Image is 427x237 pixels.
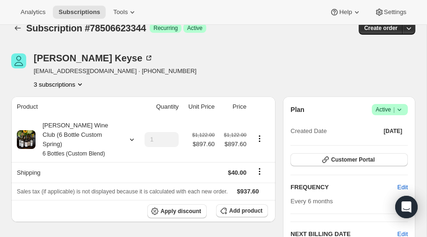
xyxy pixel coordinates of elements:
button: Edit [392,180,413,195]
button: Apply discount [147,204,207,218]
span: Apply discount [160,207,201,215]
th: Price [217,96,249,117]
span: Every 6 months [290,198,333,205]
button: Create order [359,22,403,35]
span: [EMAIL_ADDRESS][DOMAIN_NAME] · [PHONE_NUMBER] [34,67,196,76]
small: $1,122.00 [192,132,215,138]
span: Created Date [290,126,326,136]
button: Tools [108,6,143,19]
span: Subscription #78506623344 [26,23,146,33]
div: Open Intercom Messenger [395,196,418,218]
th: Quantity [137,96,181,117]
span: Edit [398,183,408,192]
button: Subscriptions [53,6,106,19]
span: Customer Portal [331,156,375,163]
span: Analytics [21,8,45,16]
button: Customer Portal [290,153,408,166]
span: | [393,106,395,113]
h2: Plan [290,105,304,114]
img: product img [17,130,36,149]
span: Rick Keyse [11,53,26,68]
div: [PERSON_NAME] Keyse [34,53,153,63]
button: Add product [216,204,268,217]
span: Sales tax (if applicable) is not displayed because it is calculated with each new order. [17,188,228,195]
th: Product [11,96,137,117]
span: $40.00 [228,169,246,176]
span: Tools [113,8,128,16]
button: Analytics [15,6,51,19]
span: Recurring [153,24,178,32]
span: Help [339,8,352,16]
button: [DATE] [378,125,408,138]
span: Subscriptions [58,8,100,16]
span: Settings [384,8,406,16]
button: Shipping actions [252,166,267,177]
span: Active [187,24,203,32]
th: Unit Price [181,96,217,117]
button: Product actions [252,133,267,144]
span: Active [376,105,404,114]
div: [PERSON_NAME] Wine Club (6 Bottle Custom Spring) [36,121,120,158]
th: Shipping [11,162,137,183]
span: Create order [364,24,398,32]
button: Product actions [34,80,85,89]
span: $937.60 [237,188,259,195]
button: Settings [369,6,412,19]
span: Add product [229,207,262,215]
span: $897.60 [220,140,246,149]
button: Help [324,6,367,19]
small: $1,122.00 [224,132,246,138]
h2: FREQUENCY [290,183,397,192]
span: [DATE] [384,127,402,135]
button: Subscriptions [11,22,24,35]
span: $897.60 [192,140,215,149]
small: 6 Bottles (Custom Blend) [43,150,105,157]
